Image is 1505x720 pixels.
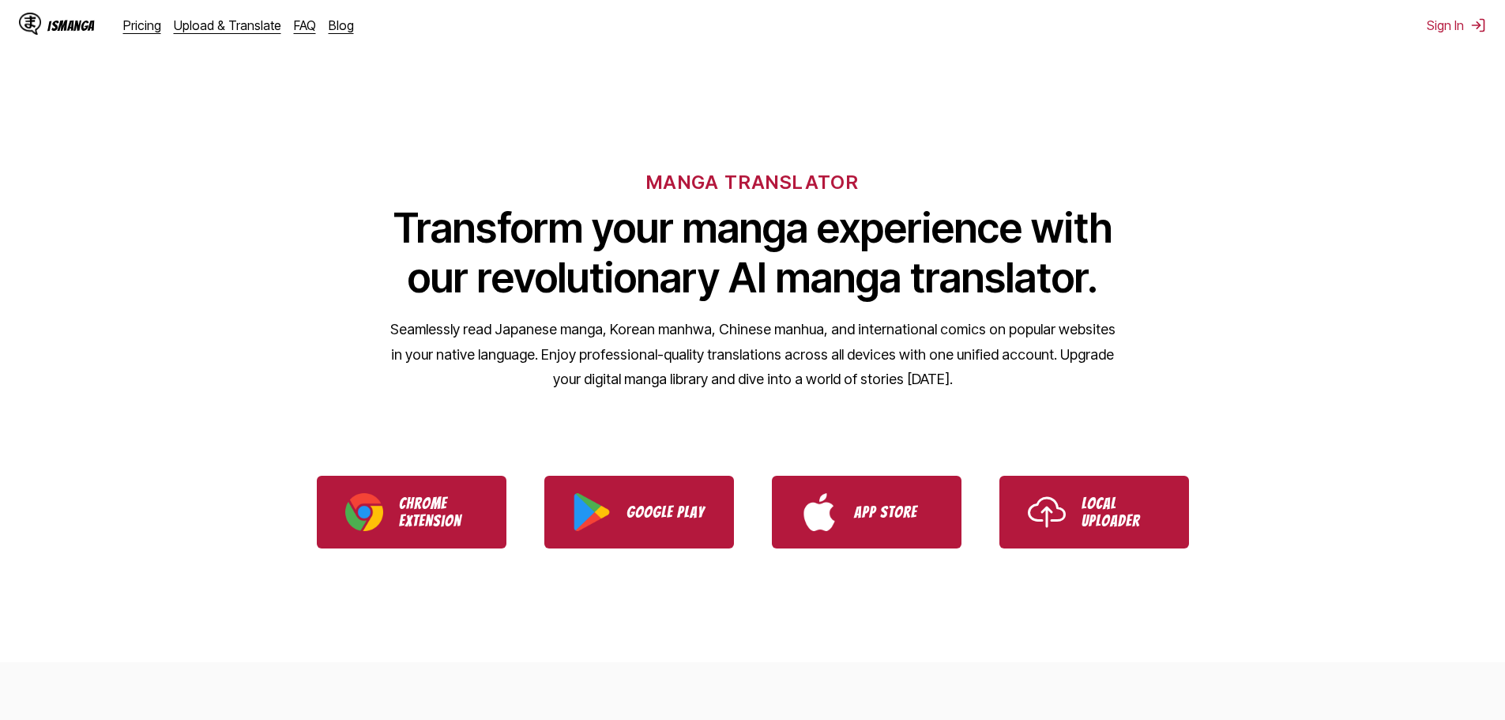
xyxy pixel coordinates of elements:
a: Upload & Translate [174,17,281,33]
a: Download IsManga from App Store [772,476,961,548]
h1: Transform your manga experience with our revolutionary AI manga translator. [389,203,1116,303]
a: Pricing [123,17,161,33]
img: IsManga Logo [19,13,41,35]
h6: MANGA TRANSLATOR [646,171,859,194]
p: Chrome Extension [399,495,478,530]
img: Sign out [1470,17,1486,33]
img: App Store logo [800,493,838,531]
p: Google Play [626,503,705,521]
a: Download IsManga Chrome Extension [317,476,506,548]
p: Local Uploader [1082,495,1161,530]
a: Use IsManga Local Uploader [999,476,1189,548]
img: Upload icon [1028,493,1066,531]
a: Blog [329,17,354,33]
div: IsManga [47,18,95,33]
p: App Store [854,503,933,521]
p: Seamlessly read Japanese manga, Korean manhwa, Chinese manhua, and international comics on popula... [389,317,1116,392]
a: FAQ [294,17,316,33]
button: Sign In [1427,17,1486,33]
img: Chrome logo [345,493,383,531]
img: Google Play logo [573,493,611,531]
a: IsManga LogoIsManga [19,13,123,38]
a: Download IsManga from Google Play [544,476,734,548]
